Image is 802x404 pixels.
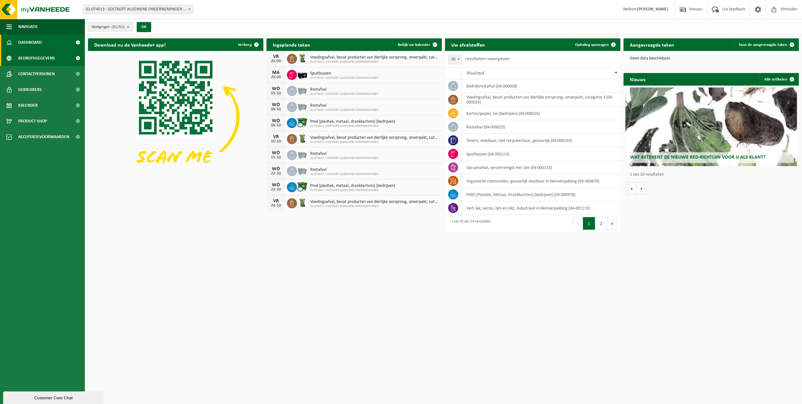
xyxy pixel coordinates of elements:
span: Toon de aangevraagde taken [739,43,787,47]
td: PMD (Plastiek, Metaal, Drankkartons) (bedrijven) (04-000978) [462,188,620,201]
td: spuitbussen (04-000114) [462,147,620,161]
div: 10-10 [270,139,282,144]
div: 22-10 [270,171,282,176]
span: Ophaling aanvragen [575,43,609,47]
a: Bekijk uw kalender [393,38,441,51]
span: Kalender [18,98,38,113]
div: 1 tot 10 van 14 resultaten [448,216,491,230]
span: 01-074013 - SOETAERT ALGEMENE ONDERNEMINGEN [310,188,395,192]
div: VR [270,134,282,139]
span: Pmd (plastiek, metaal, drankkartons) (bedrijven) [310,119,395,124]
count: (31/31) [112,25,124,29]
img: PB-LB-0680-HPE-BK-11 [297,69,308,80]
div: 29-09 [270,75,282,80]
span: 01-074013 - SOETAERT ALGEMENE ONDERNEMINGEN [310,92,378,96]
span: 01-074013 - SOETAERT ALGEMENE ONDERNEMINGEN [310,205,439,208]
span: Dashboard [18,35,42,50]
h2: Download nu de Vanheede+ app! [88,38,172,51]
td: toners, vloeibaar, niet recycleerbaar, gevaarlijk (04-000103) [462,134,620,147]
a: Wat betekent de nieuwe RED-richtlijn voor u als klant? [625,87,797,166]
td: organische chemicaliën, gevaarlijk vloeibaar in kleinverpakking (04-000670) [462,174,620,188]
img: WB-0140-HPE-GN-50 [297,133,308,144]
div: WO [270,86,282,91]
span: 01-074013 - SOETAERT ALGEMENE ONDERNEMINGEN [310,156,378,160]
div: WO [270,166,282,171]
span: Navigatie [18,19,38,35]
a: Toon de aangevraagde taken [733,38,798,51]
img: WB-2500-GAL-GY-01 [297,149,308,160]
button: 1 [583,217,595,230]
span: Restafval [310,151,378,156]
span: Wat betekent de nieuwe RED-richtlijn voor u als klant? [630,155,766,160]
span: Voedingsafval, bevat producten van dierlijke oorsprong, onverpakt, categorie 3 [310,135,439,140]
span: Restafval [310,167,378,172]
span: 01-074013 - SOETAERT ALGEMENE ONDERNEMINGEN [310,60,439,64]
h2: Nieuws [623,73,652,85]
span: 10 [448,55,462,64]
div: WO [270,150,282,155]
span: 01-074013 - SOETAERT ALGEMENE ONDERNEMINGEN [310,124,395,128]
img: WB-2500-GAL-GY-01 [297,101,308,112]
span: 01-074013 - SOETAERT ALGEMENE ONDERNEMINGEN [310,108,378,112]
span: 01-074013 - SOETAERT ALGEMENE ONDERNEMINGEN [310,140,439,144]
img: WB-1100-CU [297,117,308,128]
span: Afvalstof [466,71,484,76]
td: restafval (04-000029) [462,120,620,134]
span: Restafval [310,87,378,92]
img: WB-1100-CU [297,181,308,192]
span: 10 [448,55,462,64]
div: 08-10 [270,123,282,128]
div: WO [270,118,282,123]
span: Contactpersonen [18,66,55,82]
h2: Aangevraagde taken [623,38,680,51]
span: Bedrijfsgegevens [18,50,55,66]
span: Bekijk uw kalender [398,43,430,47]
button: Vestigingen(31/31) [88,22,133,31]
span: Voedingsafval, bevat producten van dierlijke oorsprong, onverpakt, categorie 3 [310,199,439,205]
button: Volgende [637,182,646,195]
button: 2 [595,217,607,230]
button: Verberg [233,38,263,51]
span: Restafval [310,103,378,108]
img: WB-0140-HPE-GN-50 [297,53,308,64]
h2: Ingeplande taken [266,38,316,51]
td: verf, lak, vernis, lijm en inkt, industrieel in kleinverpakking (04-001170) [462,201,620,215]
div: VR [270,54,282,59]
div: 01-10 [270,91,282,96]
a: Alle artikelen [759,73,798,86]
label: resultaten weergeven [465,56,510,61]
img: WB-2500-GAL-GY-01 [297,85,308,96]
td: karton/papier, los (bedrijven) (04-000026) [462,107,620,120]
span: 01-074013 - SOETAERT ALGEMENE ONDERNEMINGEN - OOSTENDE [83,5,193,14]
span: Voedingsafval, bevat producten van dierlijke oorsprong, onverpakt, categorie 3 [310,55,439,60]
div: WO [270,182,282,188]
img: WB-0140-HPE-GN-50 [297,197,308,208]
td: bedrijfsrestafval (04-000008) [462,79,620,93]
span: Product Shop [18,113,47,129]
div: 26-09 [270,59,282,64]
span: Vestigingen [91,22,124,32]
div: VR [270,199,282,204]
div: 24-10 [270,204,282,208]
td: voedingsafval, bevat producten van dierlijke oorsprong, onverpakt, categorie 3 (04-000024) [462,93,620,107]
img: Download de VHEPlus App [88,51,263,183]
span: 01-074013 - SOETAERT ALGEMENE ONDERNEMINGEN [310,76,378,80]
iframe: chat widget [3,390,105,404]
div: 15-10 [270,155,282,160]
p: 1 van 10 resultaten [630,172,796,177]
span: 01-074013 - SOETAERT ALGEMENE ONDERNEMINGEN [310,172,378,176]
button: Vorige [627,182,637,195]
div: 08-10 [270,107,282,112]
div: WO [270,102,282,107]
button: Previous [573,217,583,230]
span: Verberg [238,43,252,47]
button: Next [607,217,617,230]
img: WB-2500-GAL-GY-01 [297,165,308,176]
span: Gebruikers [18,82,42,98]
button: OK [137,22,151,32]
a: Ophaling aanvragen [570,38,620,51]
p: Geen data beschikbaar. [630,56,793,61]
span: Acceptatievoorwaarden [18,129,69,145]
